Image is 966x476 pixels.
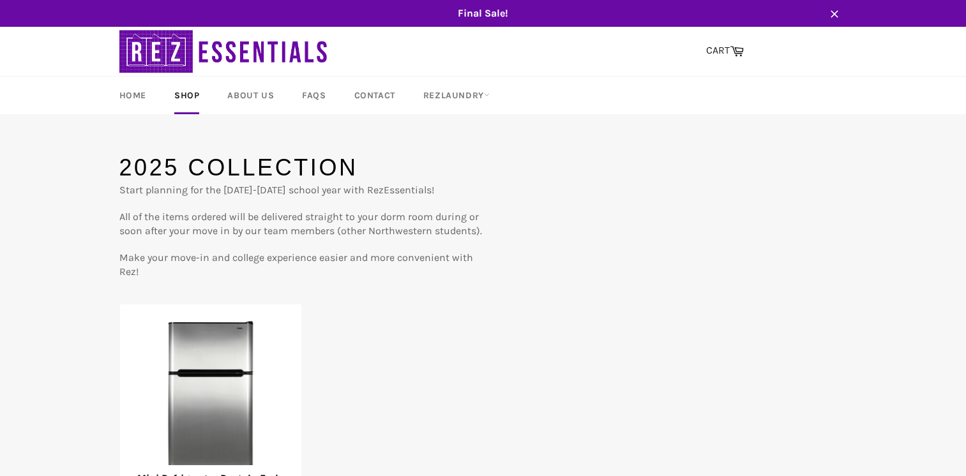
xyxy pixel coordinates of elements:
a: Home [107,77,159,114]
p: Start planning for the [DATE]-[DATE] school year with RezEssentials! [119,183,483,197]
span: Final Sale! [107,6,860,20]
p: Make your move-in and college experience easier and more convenient with Rez! [119,251,483,279]
img: Mini Refrigerator Rental - Early Bird [136,321,285,470]
p: All of the items ordered will be delivered straight to your dorm room during or soon after your m... [119,210,483,238]
h1: 2025 Collection [119,152,483,184]
a: RezLaundry [411,77,502,114]
a: About Us [215,77,287,114]
img: RezEssentials [119,27,330,76]
a: CART [700,38,750,64]
a: Contact [342,77,408,114]
a: FAQs [289,77,338,114]
a: Shop [162,77,212,114]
